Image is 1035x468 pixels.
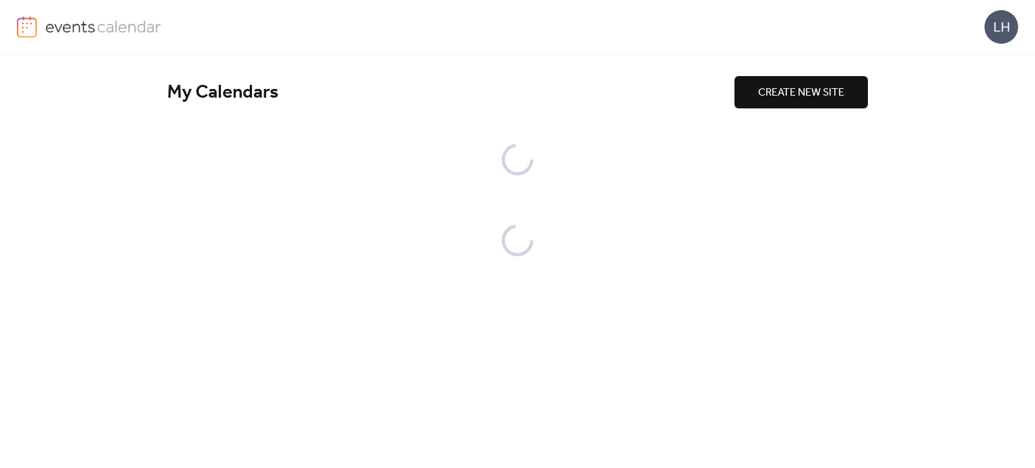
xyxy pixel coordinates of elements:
div: My Calendars [167,81,734,104]
div: LH [984,10,1018,44]
span: CREATE NEW SITE [758,85,844,101]
img: logo [17,16,37,38]
button: CREATE NEW SITE [734,76,868,108]
img: logo-type [45,16,162,36]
